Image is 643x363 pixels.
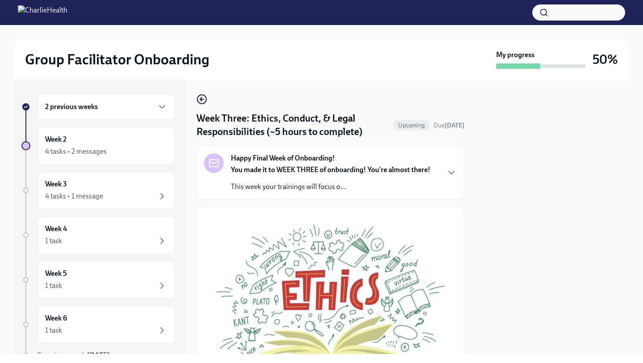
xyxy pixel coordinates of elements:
[38,351,110,359] span: Experience ends
[18,5,67,20] img: CharlieHealth
[45,135,67,144] h6: Week 2
[45,236,62,246] div: 1 task
[21,172,175,209] a: Week 34 tasks • 1 message
[45,269,67,279] h6: Week 5
[445,122,464,129] strong: [DATE]
[231,182,430,192] p: This week your trainings will focus o...
[45,147,107,156] div: 4 tasks • 2 messages
[496,50,534,60] strong: My progress
[45,325,62,335] div: 1 task
[21,127,175,165] a: Week 24 tasks • 2 messages
[231,165,430,174] strong: You made it to WEEK THREE of onboarding! You're almost there!
[45,102,98,112] h6: 2 previous weeks
[231,153,335,163] strong: Happy Final Week of Onboarding!
[21,306,175,343] a: Week 61 task
[393,122,430,129] span: Upcoming
[45,281,62,291] div: 1 task
[25,51,209,68] h2: Group Facilitator Onboarding
[434,122,464,129] span: Due
[87,351,110,359] strong: [DATE]
[21,261,175,299] a: Week 51 task
[38,94,175,120] div: 2 previous weeks
[45,224,67,234] h6: Week 4
[196,112,389,139] h4: Week Three: Ethics, Conduct, & Legal Responsibilities (~5 hours to complete)
[434,121,464,130] span: October 20th, 2025 09:00
[21,216,175,254] a: Week 41 task
[45,191,103,201] div: 4 tasks • 1 message
[593,51,618,68] h3: 50%
[45,313,67,323] h6: Week 6
[45,179,67,189] h6: Week 3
